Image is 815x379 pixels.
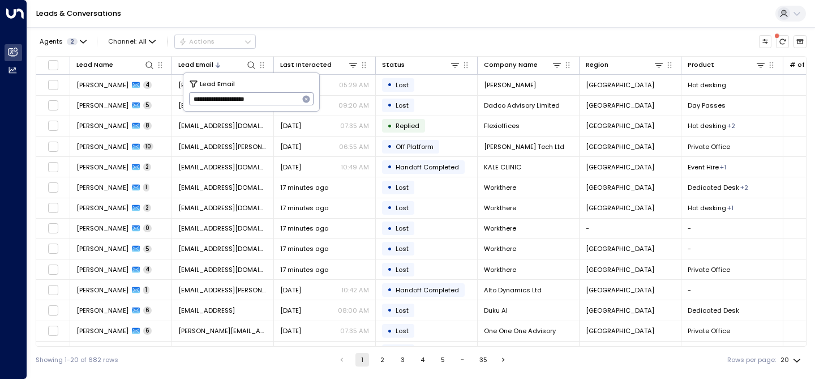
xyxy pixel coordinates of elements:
[484,142,564,151] span: Looper Tech Ltd
[681,280,783,300] td: -
[280,203,328,212] span: 17 minutes ago
[484,224,516,233] span: Workthere
[484,203,516,212] span: Workthere
[280,142,301,151] span: Aug 13, 2025
[143,101,152,109] span: 5
[143,286,149,294] span: 1
[387,139,392,154] div: •
[484,244,516,253] span: Workthere
[40,39,63,45] span: Agents
[586,163,654,172] span: London
[793,35,807,48] button: Archived Leads
[484,183,516,192] span: Workthere
[143,163,151,171] span: 2
[727,203,733,212] div: Private Office
[143,81,152,89] span: 4
[178,306,235,315] span: will@duku.ai
[339,142,369,151] p: 06:55 AM
[456,353,470,367] div: …
[143,327,152,335] span: 6
[396,80,409,90] span: Lost
[178,265,267,274] span: winkie.mchardy@workthere.com
[396,101,409,110] span: Lost
[67,38,78,45] span: 2
[688,142,730,151] span: Private Office
[740,183,748,192] div: Hot desking,Private Office
[396,121,419,130] span: Replied
[76,306,128,315] span: Will Lewis
[396,142,434,151] span: Off Platform
[416,353,430,367] button: Go to page 4
[48,161,59,173] span: Toggle select row
[396,203,409,212] span: Lost
[382,59,460,70] div: Status
[178,244,267,253] span: winkie.mchardy@workthere.com
[376,353,389,367] button: Go to page 2
[681,219,783,239] td: -
[387,241,392,257] div: •
[396,265,409,274] span: Lost
[396,224,409,233] span: Lost
[355,353,369,367] button: page 1
[586,244,654,253] span: London
[48,59,59,71] span: Toggle select all
[387,323,392,339] div: •
[586,59,664,70] div: Region
[387,97,392,113] div: •
[36,8,121,18] a: Leads & Conversations
[76,59,113,70] div: Lead Name
[48,284,59,296] span: Toggle select row
[496,353,510,367] button: Go to next page
[76,59,155,70] div: Lead Name
[280,59,332,70] div: Last Interacted
[387,200,392,215] div: •
[178,80,267,90] span: zmian@zsmian.com
[143,204,151,212] span: 2
[586,142,654,151] span: London
[76,203,128,212] span: Winkie McHardy
[36,35,89,48] button: Agents2
[586,203,654,212] span: London
[387,303,392,318] div: •
[76,224,128,233] span: Winkie McHardy
[76,183,128,192] span: Winkie McHardy
[688,59,714,70] div: Product
[484,306,508,315] span: Duku AI
[396,353,409,367] button: Go to page 3
[586,286,654,295] span: London
[340,326,369,335] p: 07:35 AM
[48,141,59,152] span: Toggle select row
[338,306,369,315] p: 08:00 AM
[688,306,739,315] span: Dedicated Desk
[396,183,409,192] span: Lost
[484,59,562,70] div: Company Name
[586,306,654,315] span: London
[586,326,654,335] span: London
[688,80,726,90] span: Hot desking
[76,163,128,172] span: Hayati Kale
[280,224,328,233] span: 17 minutes ago
[484,163,521,172] span: KALE CLINIC
[280,163,301,172] span: Sep 04, 2025
[143,184,149,191] span: 1
[48,264,59,275] span: Toggle select row
[688,203,726,212] span: Hot desking
[382,59,405,70] div: Status
[387,159,392,174] div: •
[484,101,560,110] span: Dadco Advisory Limited
[143,224,152,232] span: 0
[586,183,654,192] span: London
[396,244,409,253] span: Lost
[477,353,490,367] button: Go to page 35
[387,77,392,92] div: •
[105,35,160,48] span: Channel:
[484,121,520,130] span: Flexioffices
[396,163,459,172] span: Handoff Completed
[143,306,152,314] span: 6
[280,59,358,70] div: Last Interacted
[200,79,235,89] span: Lead Email
[387,221,392,236] div: •
[484,286,542,295] span: Alto Dynamics Ltd
[484,59,538,70] div: Company Name
[688,59,766,70] div: Product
